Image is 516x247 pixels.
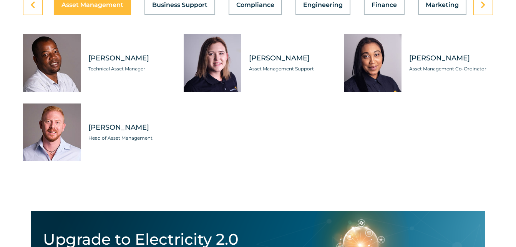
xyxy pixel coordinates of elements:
span: Business Support [152,2,207,8]
span: [PERSON_NAME] [88,53,172,63]
span: [PERSON_NAME] [409,53,493,63]
span: Engineering [303,2,343,8]
span: Asset Management Co-Ordinator [409,65,493,73]
span: Head of Asset Management [88,134,172,142]
span: Asset Management [61,2,123,8]
span: Finance [372,2,397,8]
span: [PERSON_NAME] [249,53,333,63]
span: Asset Management Support [249,65,333,73]
span: Technical Asset Manager [88,65,172,73]
span: Compliance [236,2,274,8]
span: Marketing [426,2,459,8]
span: [PERSON_NAME] [88,123,172,132]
